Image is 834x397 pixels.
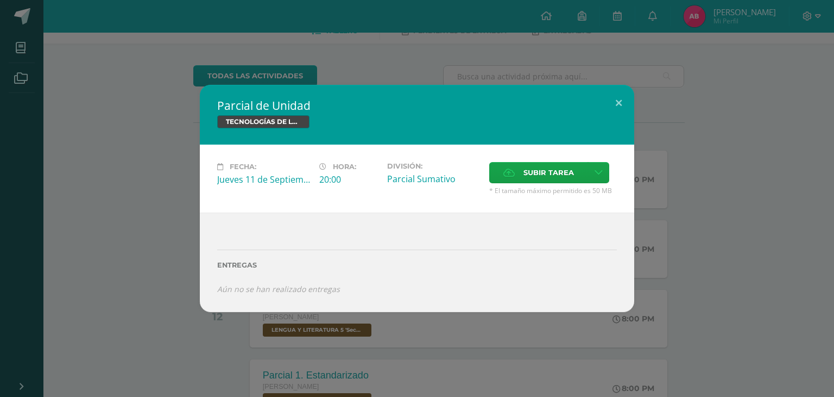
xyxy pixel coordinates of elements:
span: Hora: [333,163,356,171]
span: Fecha: [230,163,256,171]
button: Close (Esc) [603,85,634,122]
h2: Parcial de Unidad [217,98,617,113]
span: Subir tarea [523,163,574,183]
div: Parcial Sumativo [387,173,481,185]
span: TECNOLOGÍAS DE LA INFORMACIÓN Y LA COMUNICACIÓN 5 [217,115,309,128]
label: División: [387,162,481,170]
label: Entregas [217,261,617,269]
div: Jueves 11 de Septiembre [217,173,311,185]
i: Aún no se han realizado entregas [217,284,340,294]
span: * El tamaño máximo permitido es 50 MB [489,186,617,195]
div: 20:00 [319,173,378,185]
